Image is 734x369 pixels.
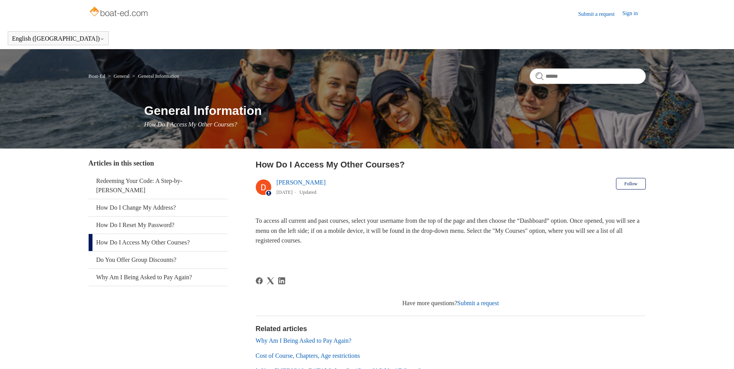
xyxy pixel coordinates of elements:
a: Why Am I Being Asked to Pay Again? [89,269,228,286]
a: Sign in [622,9,645,19]
a: X Corp [267,277,274,284]
h1: General Information [144,101,646,120]
h2: How Do I Access My Other Courses? [256,158,646,171]
a: Facebook [256,277,263,284]
span: Articles in this section [89,159,154,167]
input: Search [530,68,646,84]
a: How Do I Change My Address? [89,199,228,216]
a: Boat-Ed [89,73,105,79]
li: General [106,73,131,79]
a: Redeeming Your Code: A Step-by-[PERSON_NAME] [89,173,228,199]
svg: Share this page on Facebook [256,277,263,284]
a: [PERSON_NAME] [277,179,326,186]
a: Why Am I Being Asked to Pay Again? [256,337,352,344]
img: Boat-Ed Help Center home page [89,5,150,20]
a: Do You Offer Group Discounts? [89,251,228,268]
svg: Share this page on LinkedIn [278,277,285,284]
li: Boat-Ed [89,73,107,79]
a: How Do I Reset My Password? [89,217,228,234]
span: To access all current and past courses, select your username from the top of the page and then ch... [256,217,640,244]
a: LinkedIn [278,277,285,284]
a: Submit a request [457,300,499,306]
h2: Related articles [256,324,646,334]
div: Have more questions? [256,299,646,308]
svg: Share this page on X Corp [267,277,274,284]
a: General [114,73,130,79]
a: Submit a request [578,10,622,18]
a: General Information [138,73,179,79]
a: Cost of Course, Chapters, Age restrictions [256,352,360,359]
a: How Do I Access My Other Courses? [89,234,228,251]
button: English ([GEOGRAPHIC_DATA]) [12,35,104,42]
span: How Do I Access My Other Courses? [144,121,238,128]
li: General Information [131,73,179,79]
li: Updated [299,189,317,195]
button: Follow Article [616,178,645,190]
time: 03/01/2024, 12:24 [277,189,293,195]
